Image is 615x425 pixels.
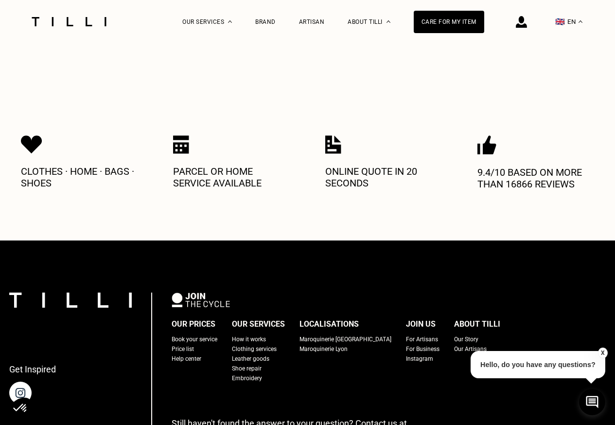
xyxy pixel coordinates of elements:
[9,293,132,308] img: logo Tilli
[173,166,290,189] p: Parcel or home service available
[232,373,262,383] a: Embroidery
[387,20,390,23] img: About dropdown menu
[232,364,262,373] a: Shoe repair
[414,11,484,33] a: Care for my item
[232,354,269,364] a: Leather goods
[471,351,605,378] p: Hello, do you have any questions?
[454,344,487,354] a: Our Artisans
[454,317,500,332] div: About Tilli
[232,344,277,354] a: Clothing services
[477,135,496,155] img: Icon
[516,16,527,28] img: login icon
[299,344,348,354] a: Maroquinerie Lyon
[325,135,341,154] img: Icon
[579,20,582,23] img: menu déroulant
[172,344,194,354] a: Price list
[598,348,608,358] button: X
[255,18,276,25] a: Brand
[172,354,201,364] a: Help center
[21,166,138,189] p: Clothes · Home · Bags · Shoes
[172,334,217,344] a: Book your service
[228,20,232,23] img: Dropdown menu
[454,334,478,344] a: Our Story
[299,317,359,332] div: Localisations
[172,317,215,332] div: Our Prices
[232,334,266,344] a: How it works
[173,135,189,154] img: Icon
[555,17,565,26] span: 🇬🇧
[406,334,438,344] a: For Artisans
[477,166,594,190] p: 9.4/10 based on more than 16866 reviews
[232,317,285,332] div: Our Services
[299,18,325,25] a: Artisan
[21,135,42,154] img: Icon
[28,17,110,26] img: Tilli seamstress service logo
[172,293,230,307] img: logo Join The Cycle
[406,317,436,332] div: Join us
[325,166,442,189] p: Online quote in 20 seconds
[406,354,433,364] a: Instagram
[299,334,391,344] a: Maroquinerie [GEOGRAPHIC_DATA]
[9,364,56,374] p: Get Inspired
[406,344,439,354] a: For Business
[9,382,32,404] img: Instagram page of Tilli, an at-home alteration service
